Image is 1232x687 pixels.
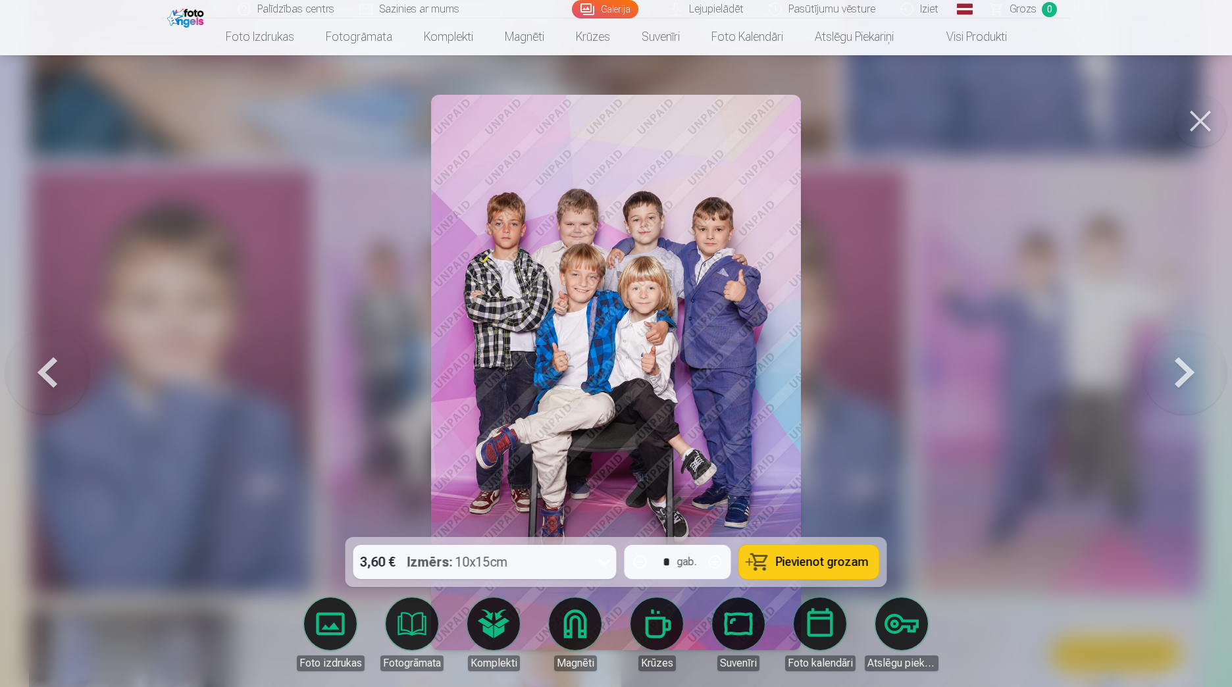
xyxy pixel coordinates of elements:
[380,655,444,671] div: Fotogrāmata
[489,18,560,55] a: Magnēti
[294,598,367,671] a: Foto izdrukas
[910,18,1023,55] a: Visi produkti
[297,655,365,671] div: Foto izdrukas
[457,598,530,671] a: Komplekti
[783,598,857,671] a: Foto kalendāri
[310,18,408,55] a: Fotogrāmata
[776,556,869,568] span: Pievienot grozam
[865,598,938,671] a: Atslēgu piekariņi
[210,18,310,55] a: Foto izdrukas
[702,598,775,671] a: Suvenīri
[1010,1,1037,17] span: Grozs
[375,598,449,671] a: Fotogrāmata
[1042,2,1057,17] span: 0
[554,655,597,671] div: Magnēti
[638,655,676,671] div: Krūzes
[620,598,694,671] a: Krūzes
[785,655,856,671] div: Foto kalendāri
[167,5,207,28] img: /fa1
[739,545,879,579] button: Pievienot grozam
[865,655,938,671] div: Atslēgu piekariņi
[677,554,697,570] div: gab.
[468,655,520,671] div: Komplekti
[408,18,489,55] a: Komplekti
[538,598,612,671] a: Magnēti
[560,18,626,55] a: Krūzes
[696,18,799,55] a: Foto kalendāri
[353,545,402,579] div: 3,60 €
[407,553,453,571] strong: Izmērs :
[626,18,696,55] a: Suvenīri
[407,545,508,579] div: 10x15cm
[717,655,759,671] div: Suvenīri
[799,18,910,55] a: Atslēgu piekariņi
